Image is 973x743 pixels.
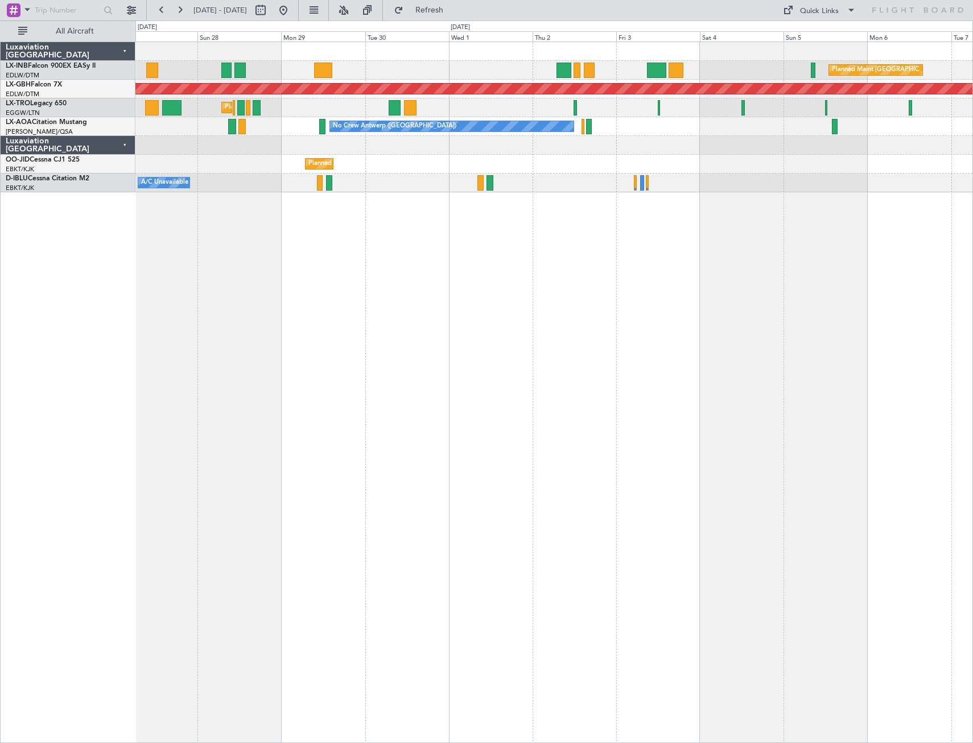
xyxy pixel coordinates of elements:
[141,174,323,191] div: A/C Unavailable [GEOGRAPHIC_DATA]-[GEOGRAPHIC_DATA]
[225,99,404,116] div: Planned Maint [GEOGRAPHIC_DATA] ([GEOGRAPHIC_DATA])
[800,6,839,17] div: Quick Links
[451,23,470,32] div: [DATE]
[867,31,951,42] div: Mon 6
[6,175,28,182] span: D-IBLU
[365,31,449,42] div: Tue 30
[6,81,62,88] a: LX-GBHFalcon 7X
[114,31,197,42] div: Sat 27
[30,27,120,35] span: All Aircraft
[281,31,365,42] div: Mon 29
[333,118,456,135] div: No Crew Antwerp ([GEOGRAPHIC_DATA])
[197,31,281,42] div: Sun 28
[6,100,67,107] a: LX-TROLegacy 650
[6,63,96,69] a: LX-INBFalcon 900EX EASy II
[6,71,39,80] a: EDLW/DTM
[449,31,533,42] div: Wed 1
[777,1,861,19] button: Quick Links
[6,156,80,163] a: OO-JIDCessna CJ1 525
[616,31,700,42] div: Fri 3
[6,127,73,136] a: [PERSON_NAME]/QSA
[6,175,89,182] a: D-IBLUCessna Citation M2
[6,63,28,69] span: LX-INB
[6,184,34,192] a: EBKT/KJK
[308,155,441,172] div: Planned Maint Kortrijk-[GEOGRAPHIC_DATA]
[6,81,31,88] span: LX-GBH
[35,2,100,19] input: Trip Number
[13,22,123,40] button: All Aircraft
[6,100,30,107] span: LX-TRO
[6,156,30,163] span: OO-JID
[6,119,32,126] span: LX-AOA
[784,31,867,42] div: Sun 5
[138,23,157,32] div: [DATE]
[193,5,247,15] span: [DATE] - [DATE]
[6,165,34,174] a: EBKT/KJK
[6,90,39,98] a: EDLW/DTM
[6,119,87,126] a: LX-AOACitation Mustang
[700,31,784,42] div: Sat 4
[6,109,40,117] a: EGGW/LTN
[533,31,616,42] div: Thu 2
[389,1,457,19] button: Refresh
[406,6,453,14] span: Refresh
